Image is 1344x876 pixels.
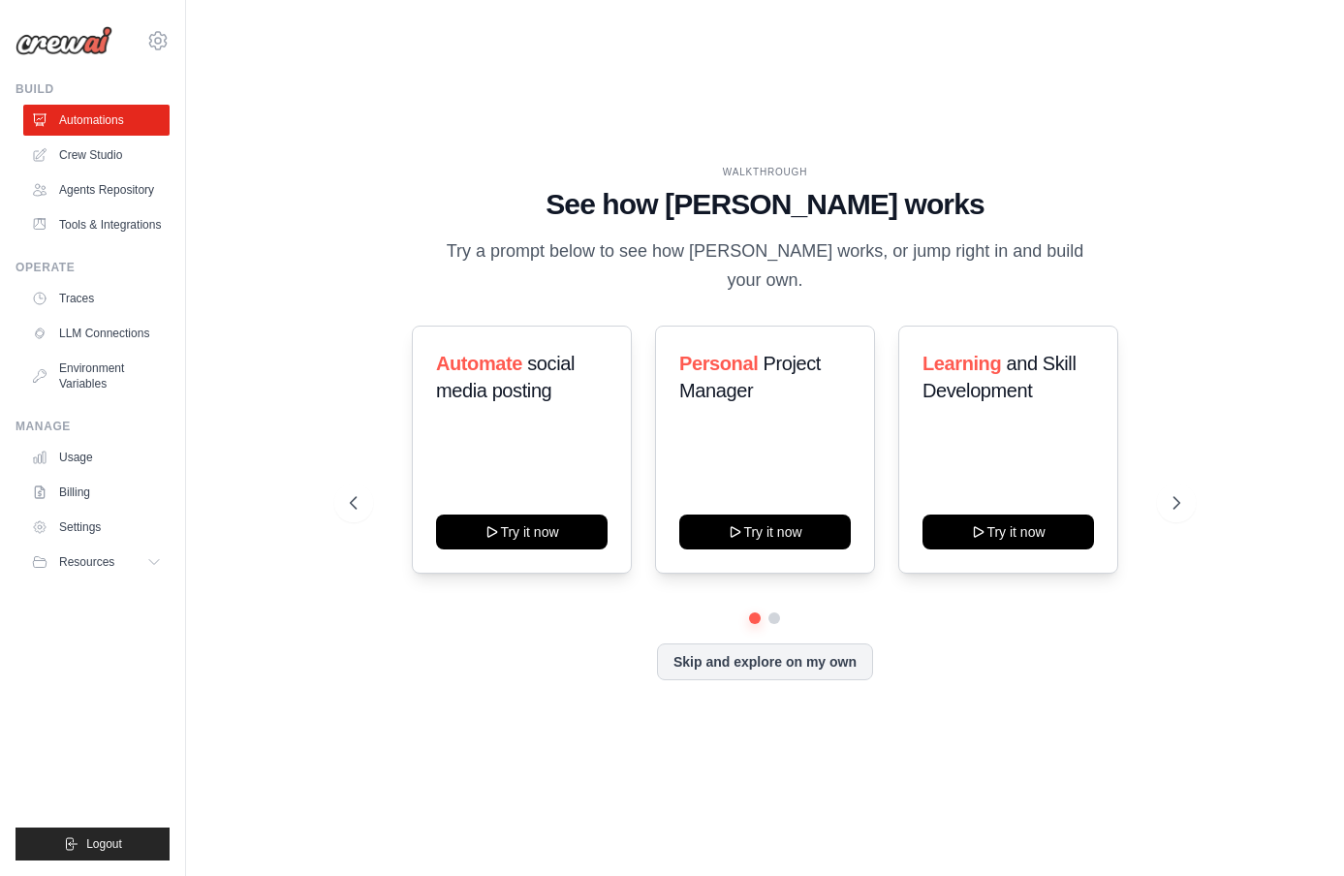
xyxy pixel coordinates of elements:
div: Operate [16,260,170,275]
img: Logo [16,26,112,55]
div: Manage [16,419,170,434]
span: and Skill Development [922,353,1076,401]
span: social media posting [436,353,575,401]
button: Try it now [436,515,608,549]
a: Traces [23,283,170,314]
a: Automations [23,105,170,136]
button: Try it now [922,515,1094,549]
div: WALKTHROUGH [350,165,1180,179]
span: Logout [86,836,122,852]
a: Settings [23,512,170,543]
span: Automate [436,353,522,374]
span: Resources [59,554,114,570]
span: Learning [922,353,1001,374]
h1: See how [PERSON_NAME] works [350,187,1180,222]
div: Build [16,81,170,97]
button: Skip and explore on my own [657,643,873,680]
button: Try it now [679,515,851,549]
a: Agents Repository [23,174,170,205]
a: Billing [23,477,170,508]
button: Resources [23,547,170,578]
a: LLM Connections [23,318,170,349]
span: Project Manager [679,353,821,401]
a: Usage [23,442,170,473]
span: Personal [679,353,758,374]
a: Crew Studio [23,140,170,171]
p: Try a prompt below to see how [PERSON_NAME] works, or jump right in and build your own. [439,237,1090,295]
a: Tools & Integrations [23,209,170,240]
button: Logout [16,828,170,860]
a: Environment Variables [23,353,170,399]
